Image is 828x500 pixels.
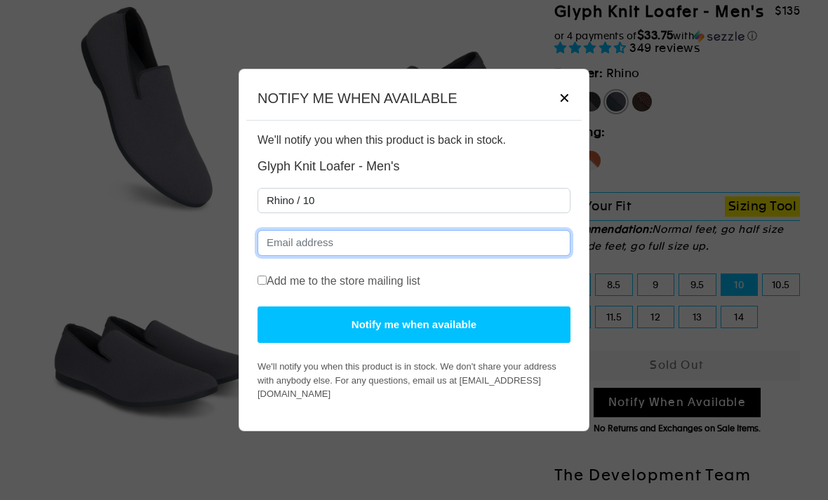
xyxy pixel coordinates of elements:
label: Add me to the store mailing list [258,273,420,290]
span: Close Dialog [559,88,570,109]
button: Notify me when available [258,306,570,344]
h4: Glyph Knit Loafer - Men's [258,160,570,174]
input: Email [258,230,570,256]
h5: NOTIFY ME WHEN AVAILABLE [258,88,458,109]
input: Add me to the store mailing list [258,276,267,285]
p: We'll notify you when this product is back in stock. [258,132,570,149]
select: Select Variant [258,188,570,214]
p: We'll notify you when this product is in stock. We don't share your address with anybody else. Fo... [258,360,570,401]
